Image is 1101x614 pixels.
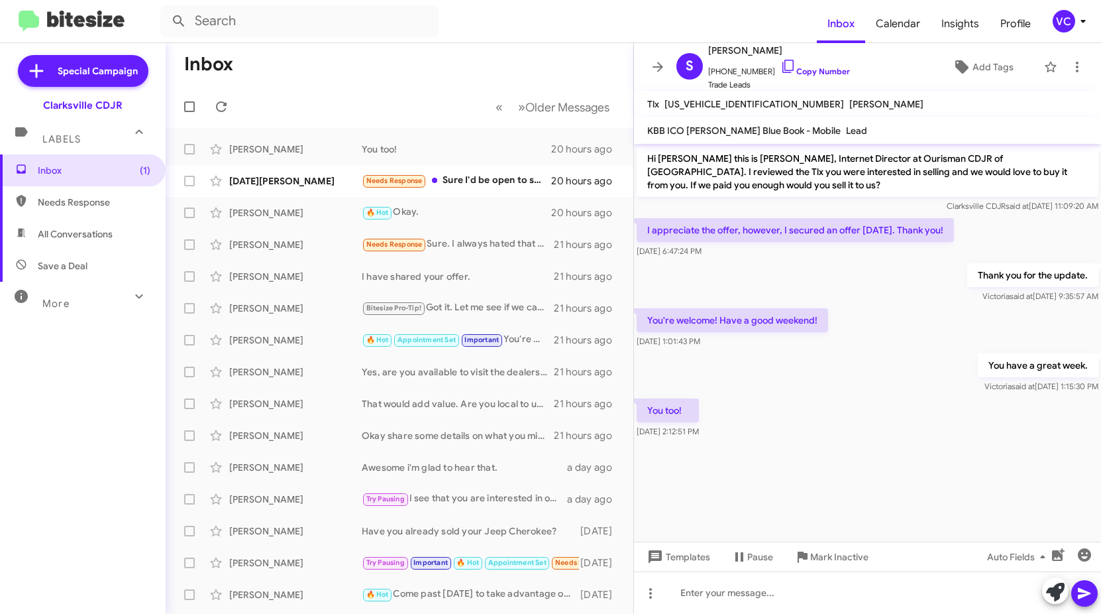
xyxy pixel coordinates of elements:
[518,99,525,115] span: »
[708,42,850,58] span: [PERSON_NAME]
[567,461,623,474] div: a day ago
[637,426,699,436] span: [DATE] 2:12:51 PM
[362,524,579,538] div: Have you already sold your Jeep Cherokee?
[488,558,547,567] span: Appointment Set
[554,397,623,410] div: 21 hours ago
[554,429,623,442] div: 21 hours ago
[551,174,623,188] div: 20 hours ago
[38,164,150,177] span: Inbox
[229,143,362,156] div: [PERSON_NAME]
[456,558,479,567] span: 🔥 Hot
[38,259,87,273] span: Save a Deal
[229,524,362,538] div: [PERSON_NAME]
[229,302,362,315] div: [PERSON_NAME]
[229,429,362,442] div: [PERSON_NAME]
[366,495,405,503] span: Try Pausing
[637,147,1098,197] p: Hi [PERSON_NAME] this is [PERSON_NAME], Internet Director at Ourisman CDJR of [GEOGRAPHIC_DATA]. ...
[647,125,841,137] span: KBB ICO [PERSON_NAME] Blue Book - Mobile
[976,545,1061,569] button: Auto Fields
[554,334,623,347] div: 21 hours ago
[43,99,123,112] div: Clarksville CDJR
[708,58,850,78] span: [PHONE_NUMBER]
[982,291,1098,301] span: Victoria [DATE] 9:35:57 AM
[1041,10,1086,32] button: VC
[780,66,850,76] a: Copy Number
[362,332,554,347] div: You're welcome
[551,206,623,219] div: 20 hours ago
[362,461,567,474] div: Awesome i'm glad to hear that.
[637,246,702,256] span: [DATE] 6:47:24 PM
[229,461,362,474] div: [PERSON_NAME]
[366,558,405,567] span: Try Pausing
[972,55,1014,79] span: Add Tags
[510,93,617,121] button: Next
[927,55,1037,79] button: Add Tags
[647,98,659,110] span: Tlx
[362,173,551,188] div: Sure I'd be open to selling it but I'm not looking to get into another vehicle. Really just inter...
[721,545,784,569] button: Pause
[990,5,1041,43] a: Profile
[525,100,609,115] span: Older Messages
[42,298,70,310] span: More
[849,98,923,110] span: [PERSON_NAME]
[18,55,148,87] a: Special Campaign
[229,365,362,379] div: [PERSON_NAME]
[555,558,611,567] span: Needs Response
[229,397,362,410] div: [PERSON_NAME]
[362,587,579,602] div: Come past [DATE] to take advantage of the opportunities we have.
[579,556,623,570] div: [DATE]
[810,545,868,569] span: Mark Inactive
[1053,10,1075,32] div: VC
[554,238,623,251] div: 21 hours ago
[984,381,1098,391] span: Victoria [DATE] 1:15:30 PM
[747,545,773,569] span: Pause
[229,556,362,570] div: [PERSON_NAME]
[362,205,551,220] div: Okay.
[634,545,721,569] button: Templates
[947,201,1098,211] span: Clarksville CDJR [DATE] 11:09:20 AM
[366,176,423,185] span: Needs Response
[1006,201,1029,211] span: said at
[229,238,362,251] div: [PERSON_NAME]
[58,64,138,78] span: Special Campaign
[38,227,113,241] span: All Conversations
[362,555,579,570] div: Nm
[366,240,423,249] span: Needs Response
[229,174,362,188] div: [DATE][PERSON_NAME]
[140,164,150,177] span: (1)
[708,78,850,92] span: Trade Leads
[865,5,931,43] a: Calendar
[229,206,362,219] div: [PERSON_NAME]
[229,334,362,347] div: [PERSON_NAME]
[817,5,865,43] a: Inbox
[967,263,1098,287] p: Thank you for the update.
[397,336,456,344] span: Appointment Set
[366,208,389,217] span: 🔥 Hot
[366,304,421,312] span: Bitesize Pro-Tip!
[637,399,699,422] p: You too!
[784,545,879,569] button: Mark Inactive
[362,365,554,379] div: Yes, are you available to visit the dealership [DATE] or does [DATE] work best?
[362,491,567,507] div: I see that you are interested in our Porsche. I will notify them of your offer.
[1012,381,1035,391] span: said at
[567,493,623,506] div: a day ago
[978,353,1098,377] p: You have a great week.
[496,99,503,115] span: «
[686,56,694,77] span: S
[362,300,554,316] div: Got it. Let me see if we canw ork something out [DATE].
[987,545,1051,569] span: Auto Fields
[488,93,511,121] button: Previous
[362,270,554,283] div: I have shared your offer.
[488,93,617,121] nav: Page navigation example
[229,493,362,506] div: [PERSON_NAME]
[362,237,554,252] div: Sure. I always hated that Jeep. Biggest hunk of junk I have ever owned.
[637,336,700,346] span: [DATE] 1:01:43 PM
[362,397,554,410] div: That would add value. Are you local to us? Are you available to visit the dealership [DATE] or do...
[931,5,990,43] a: Insights
[38,196,150,209] span: Needs Response
[551,143,623,156] div: 20 hours ago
